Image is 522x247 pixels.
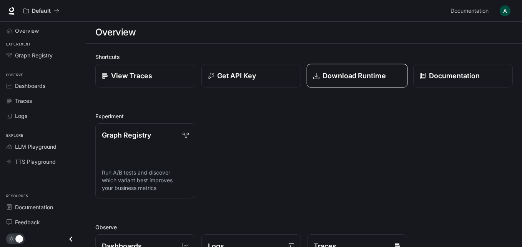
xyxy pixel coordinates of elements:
a: Documentation [413,64,513,87]
a: View Traces [95,64,195,87]
a: Overview [3,24,83,37]
a: Graph RegistryRun A/B tests and discover which variant best improves your business metrics [95,123,195,198]
span: TTS Playground [15,158,56,166]
img: User avatar [500,5,510,16]
a: Dashboards [3,79,83,92]
p: Documentation [429,71,480,81]
span: Logs [15,112,27,120]
button: All workspaces [20,3,63,18]
h2: Experiment [95,112,513,120]
a: LLM Playground [3,140,83,153]
a: TTS Playground [3,155,83,168]
a: Feedback [3,215,83,229]
p: Graph Registry [102,130,151,140]
span: Feedback [15,218,40,226]
button: Get API Key [201,64,301,87]
a: Traces [3,94,83,108]
a: Download Runtime [307,64,407,88]
span: Documentation [451,6,489,16]
h1: Overview [95,25,136,40]
button: Close drawer [62,231,80,247]
button: User avatar [497,3,513,18]
p: Get API Key [217,71,256,81]
h2: Observe [95,223,513,231]
p: View Traces [111,71,152,81]
a: Logs [3,109,83,123]
a: Documentation [447,3,494,18]
span: LLM Playground [15,143,57,151]
p: Run A/B tests and discover which variant best improves your business metrics [102,169,189,192]
a: Graph Registry [3,49,83,62]
p: Download Runtime [323,71,386,81]
span: Documentation [15,203,53,211]
p: Default [32,8,51,14]
span: Traces [15,97,32,105]
span: Graph Registry [15,51,53,59]
span: Dark mode toggle [15,234,23,243]
h2: Shortcuts [95,53,513,61]
span: Overview [15,27,39,35]
span: Dashboards [15,82,45,90]
a: Documentation [3,200,83,214]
